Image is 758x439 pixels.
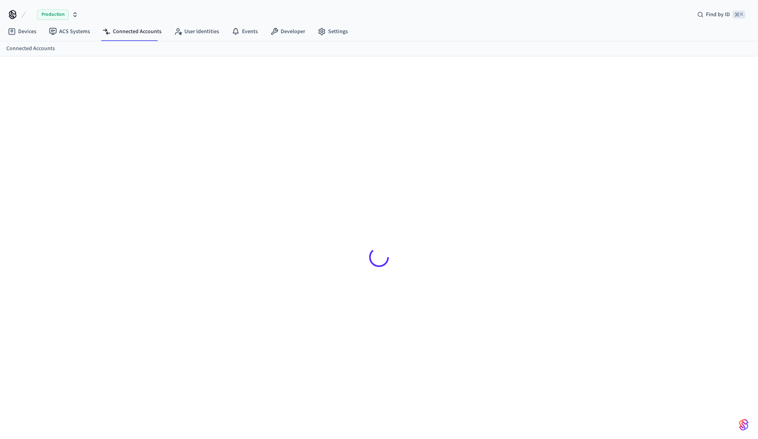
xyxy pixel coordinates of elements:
[6,45,55,53] a: Connected Accounts
[311,24,354,39] a: Settings
[739,418,749,431] img: SeamLogoGradient.69752ec5.svg
[96,24,168,39] a: Connected Accounts
[706,11,730,19] span: Find by ID
[37,9,69,20] span: Production
[691,7,752,22] div: Find by ID⌘ K
[43,24,96,39] a: ACS Systems
[168,24,225,39] a: User Identities
[2,24,43,39] a: Devices
[732,11,745,19] span: ⌘ K
[225,24,264,39] a: Events
[264,24,311,39] a: Developer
